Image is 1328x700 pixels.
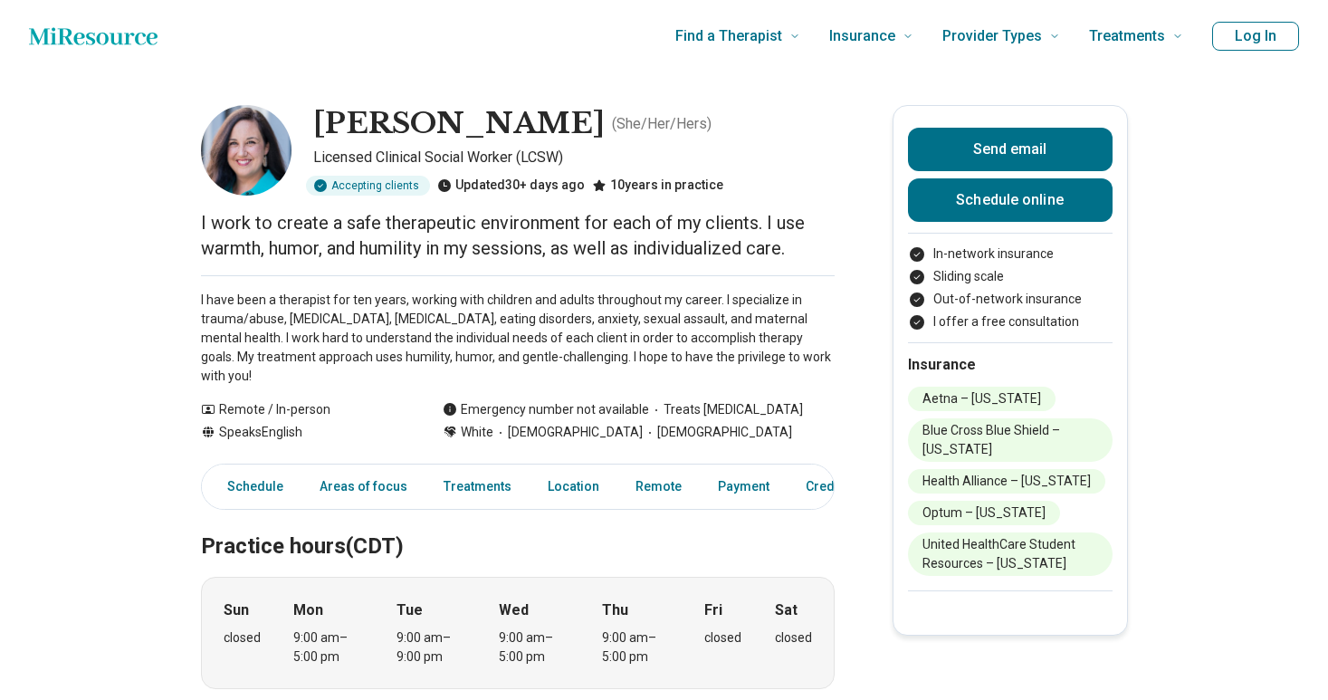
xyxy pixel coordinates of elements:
[201,210,835,261] p: I work to create a safe therapeutic environment for each of my clients. I use warmth, humor, and ...
[908,178,1113,222] a: Schedule online
[396,628,466,666] div: 9:00 am – 9:00 pm
[908,354,1113,376] h2: Insurance
[775,599,798,621] strong: Sat
[443,400,649,419] div: Emergency number not available
[908,290,1113,309] li: Out-of-network insurance
[201,488,835,562] h2: Practice hours (CDT)
[313,105,605,143] h1: [PERSON_NAME]
[499,628,568,666] div: 9:00 am – 5:00 pm
[29,18,158,54] a: Home page
[1212,22,1299,51] button: Log In
[908,312,1113,331] li: I offer a free consultation
[908,245,1113,331] ul: Payment options
[306,176,430,196] div: Accepting clients
[612,113,712,135] p: ( She/Her/Hers )
[201,577,835,689] div: When does the program meet?
[293,628,363,666] div: 9:00 am – 5:00 pm
[201,400,406,419] div: Remote / In-person
[908,387,1056,411] li: Aetna – [US_STATE]
[1089,24,1165,49] span: Treatments
[309,468,418,505] a: Areas of focus
[201,105,291,196] img: Erica Aina, Licensed Clinical Social Worker (LCSW)
[908,245,1113,264] li: In-network insurance
[602,628,672,666] div: 9:00 am – 5:00 pm
[433,468,522,505] a: Treatments
[942,24,1042,49] span: Provider Types
[224,599,249,621] strong: Sun
[602,599,628,621] strong: Thu
[829,24,895,49] span: Insurance
[461,423,493,442] span: White
[908,267,1113,286] li: Sliding scale
[704,628,741,647] div: closed
[675,24,782,49] span: Find a Therapist
[437,176,585,196] div: Updated 30+ days ago
[224,628,261,647] div: closed
[592,176,723,196] div: 10 years in practice
[537,468,610,505] a: Location
[908,128,1113,171] button: Send email
[649,400,803,419] span: Treats [MEDICAL_DATA]
[704,599,722,621] strong: Fri
[625,468,693,505] a: Remote
[908,501,1060,525] li: Optum – [US_STATE]
[908,532,1113,576] li: United HealthCare Student Resources – [US_STATE]
[201,291,835,386] p: I have been a therapist for ten years, working with children and adults throughout my career. I s...
[908,418,1113,462] li: Blue Cross Blue Shield – [US_STATE]
[643,423,792,442] span: [DEMOGRAPHIC_DATA]
[201,423,406,442] div: Speaks English
[205,468,294,505] a: Schedule
[499,599,529,621] strong: Wed
[795,468,885,505] a: Credentials
[493,423,643,442] span: [DEMOGRAPHIC_DATA]
[293,599,323,621] strong: Mon
[707,468,780,505] a: Payment
[908,469,1105,494] li: Health Alliance – [US_STATE]
[313,147,835,168] p: Licensed Clinical Social Worker (LCSW)
[396,599,423,621] strong: Tue
[775,628,812,647] div: closed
